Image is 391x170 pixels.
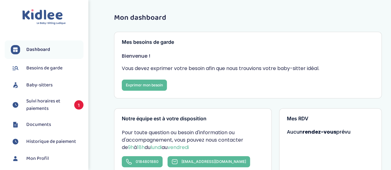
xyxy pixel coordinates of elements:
span: vendredi [168,144,189,151]
a: Historique de paiement [11,137,83,146]
a: Baby-sitters [11,81,83,90]
span: 18h [137,144,145,151]
p: Pour toute question ou besoin d'information ou d'accompagnement, vous pouvez nous contacter de à ... [122,129,264,151]
img: suivihoraire.svg [11,100,20,110]
a: Besoins de garde [11,64,83,73]
h1: Mon dashboard [114,14,382,22]
p: Vous devez exprimer votre besoin afin que nous trouvions votre baby-sitter idéal. [122,65,374,72]
a: Documents [11,120,83,129]
span: 1 [74,100,83,110]
span: Suivi horaires et paiements [26,97,68,112]
span: Baby-sitters [26,81,53,89]
img: babysitters.svg [11,81,20,90]
span: Dashboard [26,46,50,53]
span: lundi [151,144,162,151]
a: Mon Profil [11,154,83,163]
img: profil.svg [11,154,20,163]
span: 9h [128,144,134,151]
img: logo.svg [22,9,66,25]
img: dashboard.svg [11,45,20,54]
p: Bienvenue ! [122,52,374,60]
strong: rendez-vous [303,128,336,135]
a: 0184801880 [122,156,163,167]
span: Historique de paiement [26,138,76,145]
span: Mon Profil [26,155,49,162]
img: besoin.svg [11,64,20,73]
h3: Notre équipe est à votre disposition [122,116,264,122]
span: Documents [26,121,51,128]
a: Suivi horaires et paiements 1 [11,97,83,112]
span: [EMAIL_ADDRESS][DOMAIN_NAME] [181,159,246,164]
img: suivihoraire.svg [11,137,20,146]
span: 0184801880 [136,159,159,164]
a: [EMAIL_ADDRESS][DOMAIN_NAME] [168,156,250,167]
a: Dashboard [11,45,83,54]
span: Aucun prévu [287,128,351,135]
a: Exprimer mon besoin [122,80,167,91]
h3: Mes RDV [287,116,374,122]
h3: Mes besoins de garde [122,39,374,45]
span: Besoins de garde [26,64,62,72]
img: documents.svg [11,120,20,129]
